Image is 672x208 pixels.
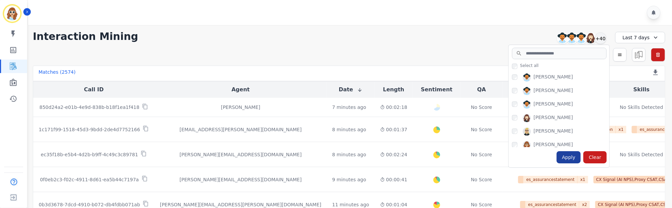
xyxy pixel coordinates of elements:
div: 00:02:18 [380,104,408,111]
p: 850d24a2-e01b-4e9d-838b-b18f1ea1f418 [40,104,140,111]
div: [PERSON_NAME] [534,141,573,149]
div: [PERSON_NAME] [534,73,573,82]
div: 9 minutes ago [332,176,366,183]
h1: Interaction Mining [33,30,138,43]
button: QA [477,86,486,94]
div: No Score [471,151,492,158]
span: x 1 [616,126,626,133]
div: 7 minutes ago [332,104,366,111]
div: [PERSON_NAME] [534,128,573,136]
button: Length [383,86,404,94]
div: 8 minutes ago [332,151,366,158]
div: 8 minutes ago [332,126,366,133]
p: 0b3d3678-7dcd-4910-b072-db4fdbb071ab [39,201,140,208]
div: [PERSON_NAME][EMAIL_ADDRESS][PERSON_NAME][DOMAIN_NAME] [160,201,321,208]
div: 00:01:04 [380,201,408,208]
div: [PERSON_NAME] [534,114,573,122]
div: No Score [471,104,492,111]
button: Agent [232,86,250,94]
div: 11 minutes ago [332,201,369,208]
button: Skills [633,86,650,94]
div: No Score [471,126,492,133]
button: Sentiment [421,86,453,94]
div: +40 [595,32,606,44]
span: x 1 [578,176,588,183]
div: [PERSON_NAME][EMAIL_ADDRESS][DOMAIN_NAME] [160,151,321,158]
div: Matches ( 2574 ) [39,69,76,78]
span: es_assurancestatement [524,176,578,183]
button: Date [339,86,363,94]
span: Select all [520,63,539,68]
div: [EMAIL_ADDRESS][PERSON_NAME][DOMAIN_NAME] [160,126,321,133]
div: No Score [471,176,492,183]
div: No Score [471,201,492,208]
div: 00:02:24 [380,151,408,158]
div: Apply [557,151,581,163]
p: 1c171f99-1518-45d3-9bdd-2de4d7752166 [39,126,140,133]
div: 00:00:41 [380,176,408,183]
div: [PERSON_NAME] [534,100,573,109]
div: [PERSON_NAME][EMAIL_ADDRESS][DOMAIN_NAME] [160,176,321,183]
p: ec35f18b-e5b4-4d2b-b9ff-4c49c3c89781 [41,151,138,158]
div: No Skills Detected [620,104,663,111]
button: Call ID [84,86,103,94]
div: 00:01:37 [380,126,408,133]
p: 0f0eb2c3-f02c-4911-8d61-ea5b44c7197a [40,176,139,183]
div: Last 7 days [615,32,665,43]
div: Clear [583,151,607,163]
div: No Skills Detected [620,151,663,158]
img: Bordered avatar [4,5,20,22]
div: [PERSON_NAME] [534,87,573,95]
div: [PERSON_NAME] [160,104,321,111]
